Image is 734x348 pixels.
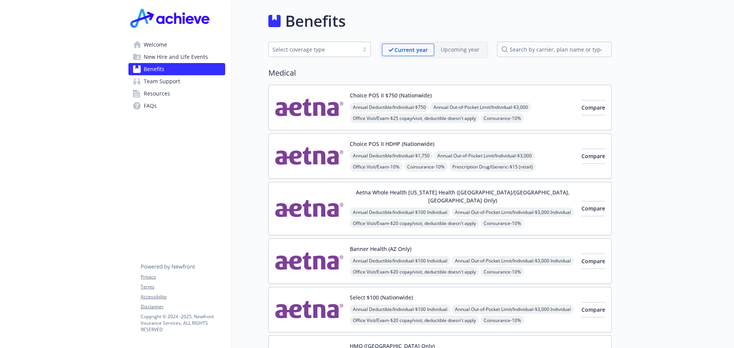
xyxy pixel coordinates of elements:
p: Current year [395,46,428,54]
span: Annual Out-of-Pocket Limit/Individual - $3,000 Individual [452,256,574,265]
button: Compare [581,149,605,164]
span: Compare [581,205,605,212]
a: Benefits [128,63,225,75]
span: Resources [144,87,170,100]
span: Prescription Drug/Generic - $15 (retail) [449,162,536,172]
span: Office Visit/Exam - $20 copay/visit, deductible doesn't apply [350,219,479,228]
a: FAQs [128,100,225,112]
span: Coinsurance - 10% [481,113,524,123]
span: Coinsurance - 10% [481,267,524,277]
span: Team Support [144,75,180,87]
p: Copyright © 2024 - 2025 , Newfront Insurance Services, ALL RIGHTS RESERVED [141,313,225,333]
img: Aetna Inc carrier logo [275,188,344,229]
span: Annual Deductible/Individual - $750 [350,102,429,112]
span: Upcoming year [434,44,486,56]
span: Annual Out-of-Pocket Limit/Individual - $3,000 Individual [452,304,574,314]
span: Annual Deductible/Individual - $1,750 [350,151,433,160]
span: Office Visit/Exam - $20 copay/visit, deductible doesn't apply [350,316,479,325]
a: Team Support [128,75,225,87]
span: Compare [581,257,605,265]
span: Welcome [144,39,167,51]
h1: Benefits [285,10,346,32]
span: Compare [581,152,605,160]
a: Resources [128,87,225,100]
span: Benefits [144,63,164,75]
p: Upcoming year [441,45,479,53]
button: Select $100 (Nationwide) [350,293,413,301]
img: Aetna Inc carrier logo [275,245,344,277]
a: Accessibility [141,293,225,300]
span: Coinsurance - 10% [481,219,524,228]
span: Annual Deductible/Individual - $100 Individual [350,256,450,265]
span: Annual Deductible/Individual - $100 Individual [350,207,450,217]
div: Select coverage type [273,45,355,53]
span: Annual Out-of-Pocket Limit/Individual - $3,000 [434,151,535,160]
span: Annual Out-of-Pocket Limit/Individual - $3,000 Individual [452,207,574,217]
span: Coinsurance - 10% [404,162,448,172]
span: Office Visit/Exam - $20 copay/visit, deductible doesn't apply [350,267,479,277]
span: Office Visit/Exam - $25 copay/visit, deductible doesn't apply [350,113,479,123]
button: Aetna Whole Health [US_STATE] Health ([GEOGRAPHIC_DATA]/[GEOGRAPHIC_DATA], [GEOGRAPHIC_DATA] Only) [350,188,575,204]
img: Aetna Inc carrier logo [275,293,344,326]
button: Banner Health (AZ Only) [350,245,411,253]
button: Compare [581,302,605,317]
img: Aetna Inc carrier logo [275,140,344,172]
span: Compare [581,104,605,111]
a: Disclaimer [141,303,225,310]
span: Annual Out-of-Pocket Limit/Individual - $3,000 [430,102,531,112]
a: Privacy [141,274,225,280]
span: Coinsurance - 10% [481,316,524,325]
span: New Hire and Life Events [144,51,208,63]
button: Choice POS II $750 (Nationwide) [350,91,432,99]
span: Office Visit/Exam - 10% [350,162,403,172]
button: Compare [581,254,605,269]
span: Compare [581,306,605,313]
button: Compare [581,201,605,216]
span: FAQs [144,100,157,112]
a: Welcome [128,39,225,51]
button: Compare [581,100,605,115]
img: Aetna Inc carrier logo [275,91,344,124]
input: search by carrier, plan name or type [497,42,612,57]
h2: Medical [268,67,612,79]
a: Terms [141,283,225,290]
button: Choice POS II HDHP (Nationwide) [350,140,434,148]
span: Annual Deductible/Individual - $100 Individual [350,304,450,314]
a: New Hire and Life Events [128,51,225,63]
